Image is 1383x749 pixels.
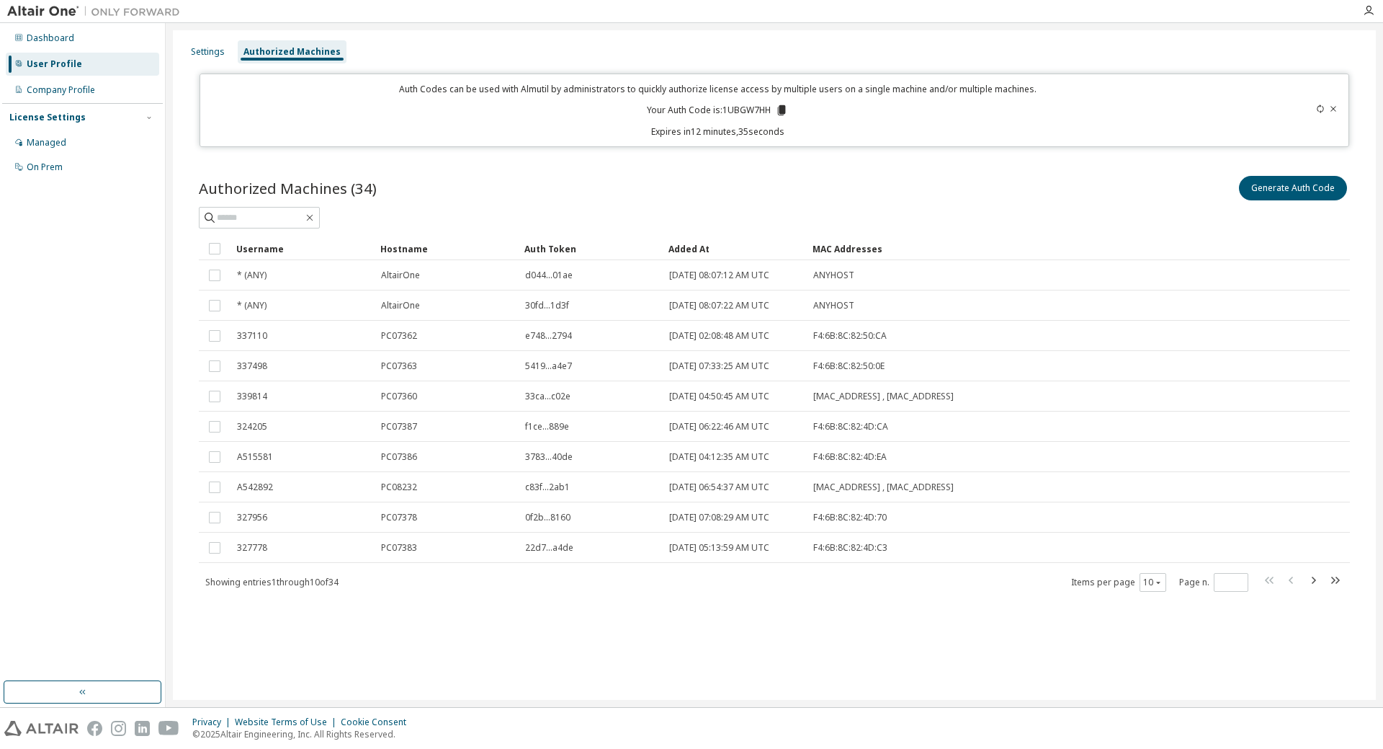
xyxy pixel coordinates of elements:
[813,330,887,342] span: F4:6B:8C:82:50:CA
[525,270,573,281] span: d044...01ae
[813,391,954,402] span: [MAC_ADDRESS] , [MAC_ADDRESS]
[669,391,769,402] span: [DATE] 04:50:45 AM UTC
[158,721,179,736] img: youtube.svg
[27,58,82,70] div: User Profile
[525,300,569,311] span: 30fd...1d3f
[237,360,267,372] span: 337498
[209,83,1227,95] p: Auth Codes can be used with Almutil by administrators to quickly authorize license access by mult...
[669,512,769,523] span: [DATE] 07:08:29 AM UTC
[27,84,95,96] div: Company Profile
[381,391,417,402] span: PC07360
[813,542,887,554] span: F4:6B:8C:82:4D:C3
[243,46,341,58] div: Authorized Machines
[525,542,573,554] span: 22d7...a4de
[237,330,267,342] span: 337110
[813,300,854,311] span: ANYHOST
[237,451,273,463] span: A515581
[813,360,885,372] span: F4:6B:8C:82:50:0E
[199,178,377,198] span: Authorized Machines (34)
[647,104,788,117] p: Your Auth Code is: 1UBGW7HH
[237,542,267,554] span: 327778
[381,360,417,372] span: PC07363
[381,542,417,554] span: PC07383
[209,125,1227,138] p: Expires in 12 minutes, 35 seconds
[1239,176,1347,200] button: Generate Auth Code
[525,330,572,342] span: e748...2794
[813,451,887,463] span: F4:6B:8C:82:4D:EA
[380,237,513,260] div: Hostname
[525,421,569,433] span: f1ce...889e
[524,237,657,260] div: Auth Token
[669,421,769,433] span: [DATE] 06:22:46 AM UTC
[192,728,415,740] p: © 2025 Altair Engineering, Inc. All Rights Reserved.
[381,330,417,342] span: PC07362
[341,717,415,728] div: Cookie Consent
[4,721,79,736] img: altair_logo.svg
[191,46,225,58] div: Settings
[1071,573,1166,592] span: Items per page
[525,360,572,372] span: 5419...a4e7
[7,4,187,19] img: Altair One
[192,717,235,728] div: Privacy
[381,421,417,433] span: PC07387
[669,360,769,372] span: [DATE] 07:33:25 AM UTC
[525,512,570,523] span: 0f2b...8160
[381,300,420,311] span: AltairOne
[813,512,887,523] span: F4:6B:8C:82:4D:70
[237,421,267,433] span: 324205
[813,237,1199,260] div: MAC Addresses
[381,451,417,463] span: PC07386
[237,270,267,281] span: * (ANY)
[205,576,339,588] span: Showing entries 1 through 10 of 34
[381,482,417,493] span: PC08232
[669,270,769,281] span: [DATE] 08:07:12 AM UTC
[381,270,420,281] span: AltairOne
[237,300,267,311] span: * (ANY)
[27,137,66,149] div: Managed
[669,542,769,554] span: [DATE] 05:13:59 AM UTC
[1179,573,1248,592] span: Page n.
[87,721,102,736] img: facebook.svg
[27,161,63,173] div: On Prem
[525,482,570,493] span: c83f...2ab1
[237,391,267,402] span: 339814
[135,721,150,736] img: linkedin.svg
[381,512,417,523] span: PC07378
[236,237,369,260] div: Username
[111,721,126,736] img: instagram.svg
[9,112,86,123] div: License Settings
[27,32,74,44] div: Dashboard
[669,482,769,493] span: [DATE] 06:54:37 AM UTC
[813,270,854,281] span: ANYHOST
[813,421,888,433] span: F4:6B:8C:82:4D:CA
[237,482,273,493] span: A542892
[669,300,769,311] span: [DATE] 08:07:22 AM UTC
[668,237,801,260] div: Added At
[813,482,954,493] span: [MAC_ADDRESS] , [MAC_ADDRESS]
[235,717,341,728] div: Website Terms of Use
[669,330,769,342] span: [DATE] 02:08:48 AM UTC
[525,391,570,402] span: 33ca...c02e
[1143,577,1163,588] button: 10
[525,451,573,463] span: 3783...40de
[669,451,769,463] span: [DATE] 04:12:35 AM UTC
[237,512,267,523] span: 327956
